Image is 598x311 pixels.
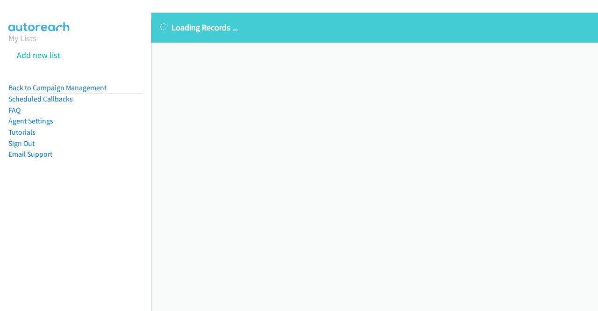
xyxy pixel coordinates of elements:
a: Email Support [8,150,52,159]
a: Add new list [17,50,60,60]
a: Sign Out [8,139,35,148]
a: Back to Campaign Management [8,83,107,92]
a: My Lists [8,33,36,43]
a: Agent Settings [8,116,53,125]
a: FAQ [8,106,21,115]
a: Tutorials [8,128,36,137]
a: Scheduled Callbacks [8,94,73,103]
p: Loading Records ... [160,21,590,34]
